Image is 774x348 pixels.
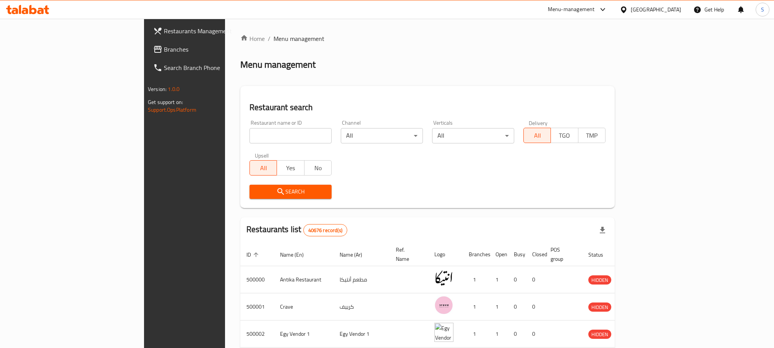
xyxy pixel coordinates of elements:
[277,160,304,176] button: Yes
[148,97,183,107] span: Get support on:
[523,128,551,143] button: All
[240,59,316,71] h2: Menu management
[341,128,423,143] div: All
[246,224,347,236] h2: Restaurants list
[588,330,611,339] div: HIDDEN
[249,102,606,113] h2: Restaurant search
[489,293,508,320] td: 1
[240,34,615,43] nav: breadcrumb
[334,320,390,348] td: Egy Vendor 1
[588,330,611,339] span: HIDDEN
[148,105,196,115] a: Support.OpsPlatform
[249,160,277,176] button: All
[489,320,508,348] td: 1
[463,266,489,293] td: 1
[554,130,575,141] span: TGO
[526,320,544,348] td: 0
[396,245,419,263] span: Ref. Name
[526,266,544,293] td: 0
[304,160,332,176] button: No
[253,163,274,174] span: All
[340,250,372,259] span: Name (Ar)
[428,243,463,266] th: Logo
[148,84,167,94] span: Version:
[588,250,613,259] span: Status
[147,59,273,77] a: Search Branch Phone
[308,163,329,174] span: No
[463,243,489,266] th: Branches
[256,187,325,197] span: Search
[249,185,332,199] button: Search
[434,323,453,342] img: Egy Vendor 1
[526,243,544,266] th: Closed
[526,293,544,320] td: 0
[508,293,526,320] td: 0
[274,320,334,348] td: Egy Vendor 1
[334,293,390,320] td: كرييف
[274,293,334,320] td: Crave
[548,5,595,14] div: Menu-management
[304,227,347,234] span: 40676 record(s)
[761,5,764,14] span: S
[274,34,324,43] span: Menu management
[593,221,612,239] div: Export file
[508,266,526,293] td: 0
[551,128,578,143] button: TGO
[164,45,267,54] span: Branches
[168,84,180,94] span: 1.0.0
[249,128,332,143] input: Search for restaurant name or ID..
[463,320,489,348] td: 1
[463,293,489,320] td: 1
[581,130,602,141] span: TMP
[508,243,526,266] th: Busy
[334,266,390,293] td: مطعم أنتيكا
[280,163,301,174] span: Yes
[280,250,314,259] span: Name (En)
[246,250,261,259] span: ID
[164,26,267,36] span: Restaurants Management
[147,40,273,59] a: Branches
[489,243,508,266] th: Open
[529,120,548,125] label: Delivery
[432,128,514,143] div: All
[303,224,347,236] div: Total records count
[551,245,573,263] span: POS group
[255,153,269,158] label: Upsell
[588,303,611,312] span: HIDDEN
[489,266,508,293] td: 1
[588,276,611,285] span: HIDDEN
[508,320,526,348] td: 0
[527,130,548,141] span: All
[274,266,334,293] td: Antika Restaurant
[631,5,681,14] div: [GEOGRAPHIC_DATA]
[164,63,267,72] span: Search Branch Phone
[434,268,453,288] img: Antika Restaurant
[147,22,273,40] a: Restaurants Management
[434,296,453,315] img: Crave
[578,128,606,143] button: TMP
